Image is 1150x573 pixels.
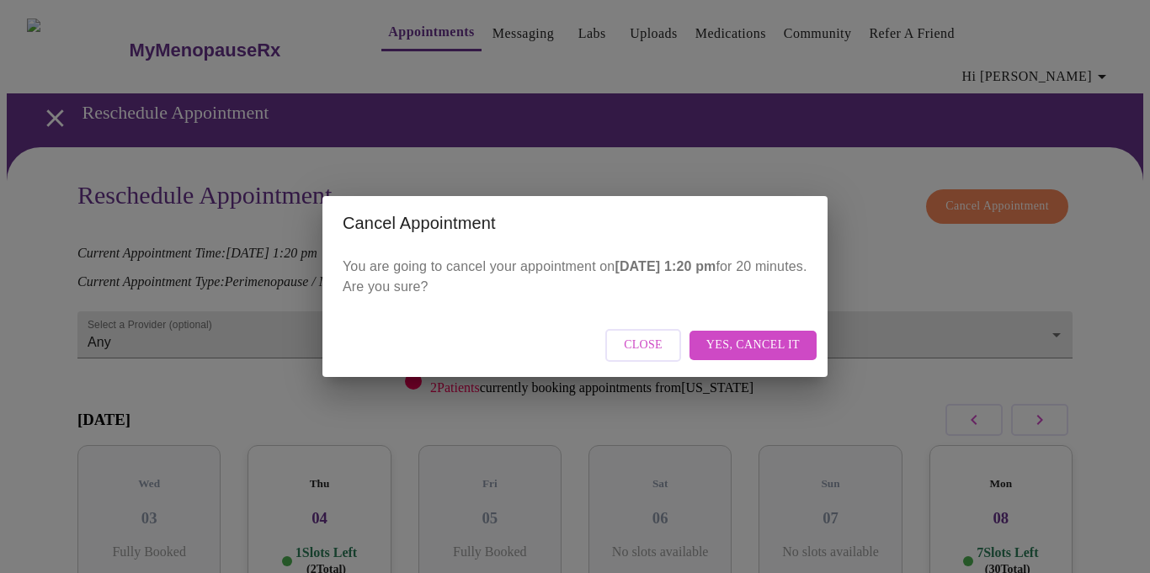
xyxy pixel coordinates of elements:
strong: [DATE] 1:20 pm [615,259,716,273]
h2: Cancel Appointment [343,210,807,236]
p: You are going to cancel your appointment on for 20 minutes. Are you sure? [343,257,807,297]
span: Yes, cancel it [706,335,800,356]
span: Close [624,335,663,356]
button: Close [605,329,681,362]
button: Yes, cancel it [689,331,817,360]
